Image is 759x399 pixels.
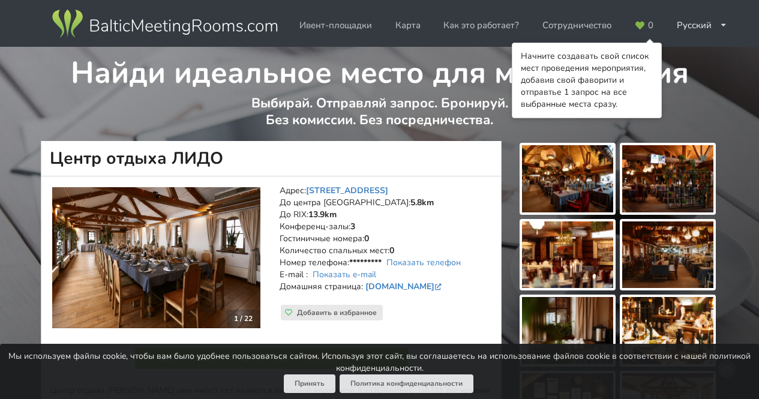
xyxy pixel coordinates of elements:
img: Центр отдыха ЛИДО | Рига | Площадка для мероприятий - фото галереи [622,145,713,212]
button: Принять [284,374,335,393]
address: Адрес: До центра [GEOGRAPHIC_DATA]: До RIX: Конференц-залы: Гостиничные номера: Количество спальн... [280,185,493,305]
a: Карта [387,14,429,37]
a: Сотрудничество [534,14,620,37]
img: Центр отдыха ЛИДО | Рига | Площадка для мероприятий - фото галереи [522,297,613,364]
a: Ресторан, Бар | Рига | Центр отдыха ЛИДО 1 / 22 [52,187,260,328]
strong: 0 [389,245,394,256]
a: [DOMAIN_NAME] [365,281,444,292]
div: Русский [668,14,736,37]
img: Центр отдыха ЛИДО | Рига | Площадка для мероприятий - фото галереи [522,145,613,212]
img: Ресторан, Бар | Рига | Центр отдыха ЛИДО [52,187,260,328]
h1: Найди идеальное место для мероприятия [41,47,718,92]
div: Начните создавать свой список мест проведения мероприятия, добавив свой фаворити и отправтье 1 за... [521,50,653,110]
strong: 3 [350,221,355,232]
div: 1 / 22 [227,310,260,328]
h1: Центр отдыха ЛИДО [41,141,502,176]
a: Ивент-площадки [291,14,380,37]
a: Как это работает? [435,14,527,37]
strong: 5.8km [410,197,434,208]
a: [STREET_ADDRESS] [306,185,388,196]
img: Центр отдыха ЛИДО | Рига | Площадка для мероприятий - фото галереи [622,221,713,289]
strong: 0 [364,233,369,244]
a: Показать e-mail [313,269,376,280]
strong: 13.9km [308,209,337,220]
a: Показать телефон [386,257,461,268]
span: 0 [648,21,653,30]
img: Центр отдыха ЛИДО | Рига | Площадка для мероприятий - фото галереи [622,297,713,364]
p: Выбирай. Отправляй запрос. Бронируй. Без комиссии. Без посредничества. [41,95,718,141]
a: Политика конфиденциальности [340,374,473,393]
span: Добавить в избранное [297,308,377,317]
img: Baltic Meeting Rooms [50,7,280,41]
img: Центр отдыха ЛИДО | Рига | Площадка для мероприятий - фото галереи [522,221,613,289]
